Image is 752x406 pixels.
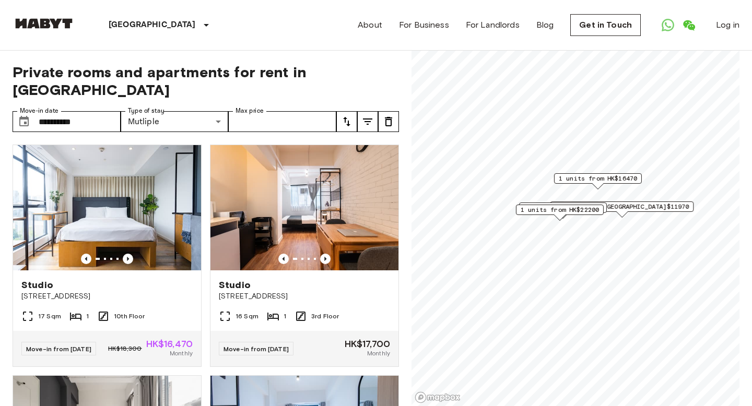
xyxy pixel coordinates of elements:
[114,312,145,321] span: 10th Floor
[519,202,607,219] div: Map marker
[357,111,378,132] button: tune
[146,339,193,349] span: HK$16,470
[336,111,357,132] button: tune
[559,174,637,183] span: 1 units from HK$16470
[555,202,689,211] span: 1 units from [GEOGRAPHIC_DATA]$11970
[14,111,34,132] button: Choose date, selected date is 8 Sep 2025
[284,312,286,321] span: 1
[219,279,251,291] span: Studio
[21,279,53,291] span: Studio
[554,173,642,189] div: Map marker
[521,205,599,214] span: 1 units from HK$22200
[20,106,58,115] label: Move-in date
[358,19,382,31] a: About
[320,254,331,264] button: Previous image
[278,254,289,264] button: Previous image
[399,19,449,31] a: For Business
[210,145,399,367] a: Marketing picture of unit HK-01-063-008-001Previous imagePrevious imageStudio[STREET_ADDRESS]16 S...
[224,345,289,353] span: Move-in from [DATE]
[128,106,164,115] label: Type of stay
[236,312,258,321] span: 16 Sqm
[236,106,264,115] label: Max price
[13,18,75,29] img: Habyt
[378,111,399,132] button: tune
[210,145,398,270] img: Marketing picture of unit HK-01-063-008-001
[345,339,390,349] span: HK$17,700
[716,19,739,31] a: Log in
[86,312,89,321] span: 1
[219,291,390,302] span: [STREET_ADDRESS]
[170,349,193,358] span: Monthly
[13,63,399,99] span: Private rooms and apartments for rent in [GEOGRAPHIC_DATA]
[121,111,229,132] div: Mutliple
[516,205,604,221] div: Map marker
[13,145,201,270] img: Marketing picture of unit HK-01-001-016-01
[311,312,339,321] span: 3rd Floor
[21,291,193,302] span: [STREET_ADDRESS]
[123,254,133,264] button: Previous image
[415,391,461,403] a: Mapbox logo
[550,201,694,218] div: Map marker
[26,345,91,353] span: Move-in from [DATE]
[367,349,390,358] span: Monthly
[678,15,699,35] a: Open WeChat
[466,19,520,31] a: For Landlords
[570,14,641,36] a: Get in Touch
[108,344,142,353] span: HK$18,300
[81,254,91,264] button: Previous image
[657,15,678,35] a: Open WhatsApp
[536,19,554,31] a: Blog
[13,145,202,367] a: Marketing picture of unit HK-01-001-016-01Previous imagePrevious imageStudio[STREET_ADDRESS]17 Sq...
[109,19,196,31] p: [GEOGRAPHIC_DATA]
[38,312,61,321] span: 17 Sqm
[524,203,602,212] span: 1 units from HK$17700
